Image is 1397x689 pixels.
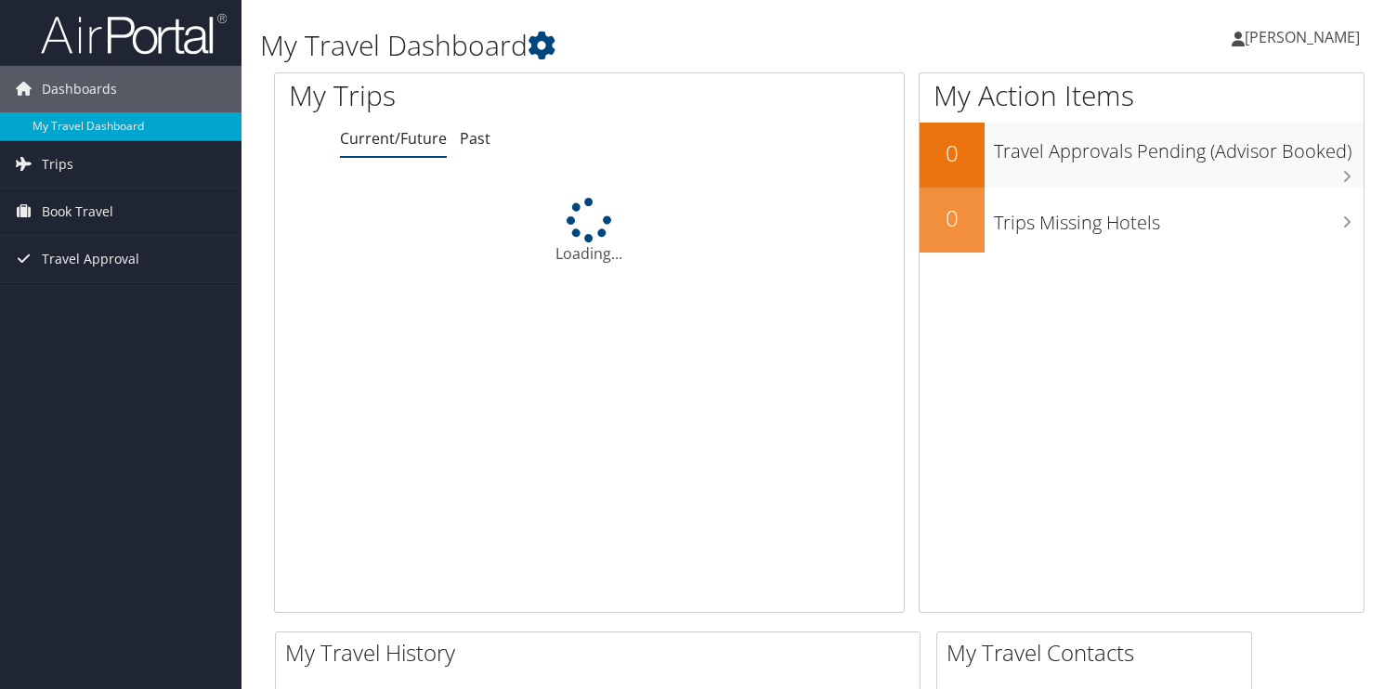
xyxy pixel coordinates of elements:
h3: Travel Approvals Pending (Advisor Booked) [994,129,1364,164]
span: Dashboards [42,66,117,112]
span: Travel Approval [42,236,139,282]
span: [PERSON_NAME] [1245,27,1360,47]
a: Current/Future [340,128,447,149]
div: Loading... [275,198,904,265]
h2: My Travel History [285,637,920,669]
span: Book Travel [42,188,113,235]
span: Trips [42,141,73,188]
a: 0Trips Missing Hotels [920,188,1364,253]
a: [PERSON_NAME] [1232,9,1378,65]
h1: My Action Items [920,76,1364,115]
h3: Trips Missing Hotels [994,201,1364,236]
h1: My Trips [289,76,628,115]
img: airportal-logo.png [41,12,227,56]
h2: 0 [920,202,985,234]
h2: 0 [920,137,985,169]
a: Past [460,128,490,149]
h2: My Travel Contacts [947,637,1251,669]
h1: My Travel Dashboard [260,26,1006,65]
a: 0Travel Approvals Pending (Advisor Booked) [920,123,1364,188]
